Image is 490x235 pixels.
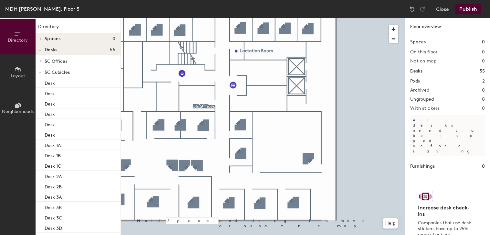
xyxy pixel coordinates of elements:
p: Desk [45,120,55,128]
p: Desk [45,99,55,107]
h2: 2 [482,79,485,84]
span: Spaces [45,36,61,41]
h1: Floor overview [405,18,490,33]
span: 0 [112,36,115,41]
p: Desk 1C [45,162,61,169]
h2: 0 [482,97,485,102]
h2: 0 [482,59,485,64]
p: Desk [45,79,55,86]
h1: 55 [480,68,485,75]
p: Desk 3C [45,213,62,221]
p: Desk 1B [45,151,61,159]
div: MDH [PERSON_NAME], Floor 5 [5,5,80,13]
h2: Not on map [410,59,436,64]
h1: 0 [482,39,485,46]
p: Desk 3D [45,224,62,231]
h1: 0 [482,163,485,170]
h2: 0 [482,88,485,93]
span: 55 [110,47,115,52]
h1: Spaces [410,39,426,46]
img: Sticker logo [418,191,433,202]
span: Neighborhoods [2,109,34,114]
p: All desks need to be in a pod before saving [410,115,485,156]
h2: Pods [410,79,420,84]
h2: Ungrouped [410,97,434,102]
h2: Archived [410,88,429,93]
h2: With stickers [410,106,440,111]
p: Desk 2B [45,182,62,190]
p: Desk [45,110,55,117]
p: Desk 3B [45,203,62,210]
button: Help [383,218,398,229]
button: Publish [455,4,481,14]
button: Close [436,4,449,14]
h1: Furnishings [410,163,435,170]
h4: Increase desk check-ins [418,205,473,218]
p: Desk 1A [45,141,61,148]
p: Desk 2A [45,172,62,179]
span: 5C Cubicles [45,70,70,75]
span: Layout [11,73,25,79]
h1: Directory [36,23,121,33]
h2: 0 [482,106,485,111]
p: Desk [45,130,55,138]
h2: On this floor [410,50,438,55]
span: Directory [8,38,28,43]
span: 5C Offices [45,59,67,64]
p: Desk [45,89,55,96]
span: Desks [45,47,57,52]
h1: Desks [410,68,422,75]
img: Redo [419,6,426,12]
h2: 0 [482,50,485,55]
p: Desk 3A [45,193,62,200]
img: Undo [409,6,415,12]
